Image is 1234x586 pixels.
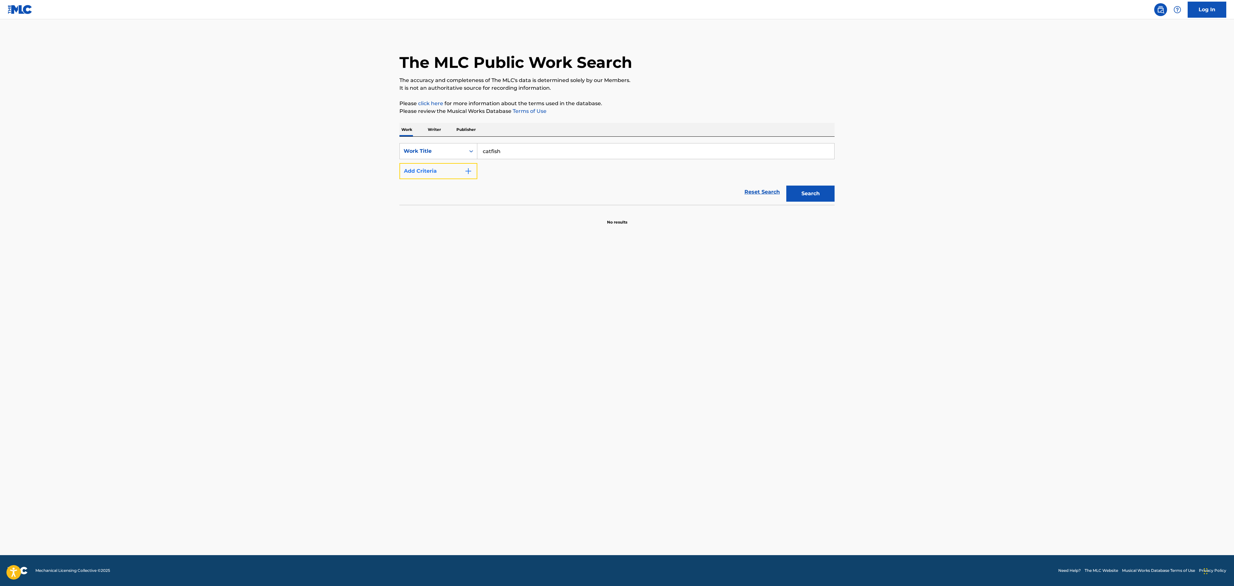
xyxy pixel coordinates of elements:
[35,568,110,573] span: Mechanical Licensing Collective © 2025
[511,108,547,114] a: Terms of Use
[454,123,478,136] p: Publisher
[741,185,783,199] a: Reset Search
[418,100,443,106] a: click here
[1122,568,1195,573] a: Musical Works Database Terms of Use
[1058,568,1081,573] a: Need Help?
[399,84,835,92] p: It is not an authoritative source for recording information.
[1157,6,1164,14] img: search
[399,163,477,179] button: Add Criteria
[8,567,28,574] img: logo
[1085,568,1118,573] a: The MLC Website
[426,123,443,136] p: Writer
[1154,3,1167,16] a: Public Search
[607,212,627,225] p: No results
[8,5,33,14] img: MLC Logo
[1202,555,1234,586] iframe: Chat Widget
[1199,568,1226,573] a: Privacy Policy
[399,77,835,84] p: The accuracy and completeness of The MLC's data is determined solely by our Members.
[399,107,835,115] p: Please review the Musical Works Database
[399,143,835,205] form: Search Form
[1204,562,1208,581] div: Drag
[399,53,632,72] h1: The MLC Public Work Search
[399,123,414,136] p: Work
[1188,2,1226,18] a: Log In
[1173,6,1181,14] img: help
[404,147,462,155] div: Work Title
[464,167,472,175] img: 9d2ae6d4665cec9f34b9.svg
[786,186,835,202] button: Search
[399,100,835,107] p: Please for more information about the terms used in the database.
[1171,3,1184,16] div: Help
